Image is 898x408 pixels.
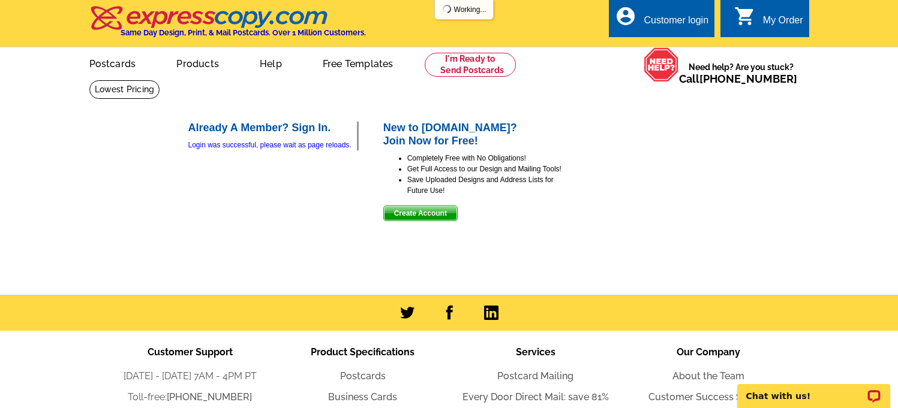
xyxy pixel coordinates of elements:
[462,391,609,403] a: Every Door Direct Mail: save 81%
[644,15,708,32] div: Customer login
[104,369,277,383] li: [DATE] - [DATE] 7AM - 4PM PT
[384,206,457,220] span: Create Account
[157,49,238,77] a: Products
[679,61,803,85] span: Need help? Are you stuck?
[407,174,563,196] li: Save Uploaded Designs and Address Lists for Future Use!
[734,5,756,27] i: shopping_cart
[407,153,563,164] li: Completely Free with No Obligations!
[304,49,413,77] a: Free Templates
[148,346,233,358] span: Customer Support
[167,391,252,403] a: [PHONE_NUMBER]
[763,15,803,32] div: My Order
[516,346,555,358] span: Services
[677,346,740,358] span: Our Company
[188,140,357,150] div: Login was successful, please wait as page reloads.
[121,28,366,37] h4: Same Day Design, Print, & Mail Postcards. Over 1 Million Customers.
[734,13,803,28] a: shopping_cart My Order
[328,391,397,403] a: Business Cards
[241,49,301,77] a: Help
[340,370,386,382] a: Postcards
[644,47,679,82] img: help
[89,14,366,37] a: Same Day Design, Print, & Mail Postcards. Over 1 Million Customers.
[188,122,357,135] h2: Already A Member? Sign In.
[442,4,452,14] img: loading...
[672,370,744,382] a: About the Team
[383,205,458,221] button: Create Account
[729,370,898,408] iframe: LiveChat chat widget
[311,346,415,358] span: Product Specifications
[104,390,277,404] li: Toll-free:
[407,164,563,174] li: Get Full Access to our Design and Mailing Tools!
[699,72,797,85] a: [PHONE_NUMBER]
[615,13,708,28] a: account_circle Customer login
[615,5,636,27] i: account_circle
[383,122,563,147] h2: New to [DOMAIN_NAME]? Join Now for Free!
[497,370,573,382] a: Postcard Mailing
[679,72,797,85] span: Call
[648,391,768,403] a: Customer Success Stories
[70,49,155,77] a: Postcards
